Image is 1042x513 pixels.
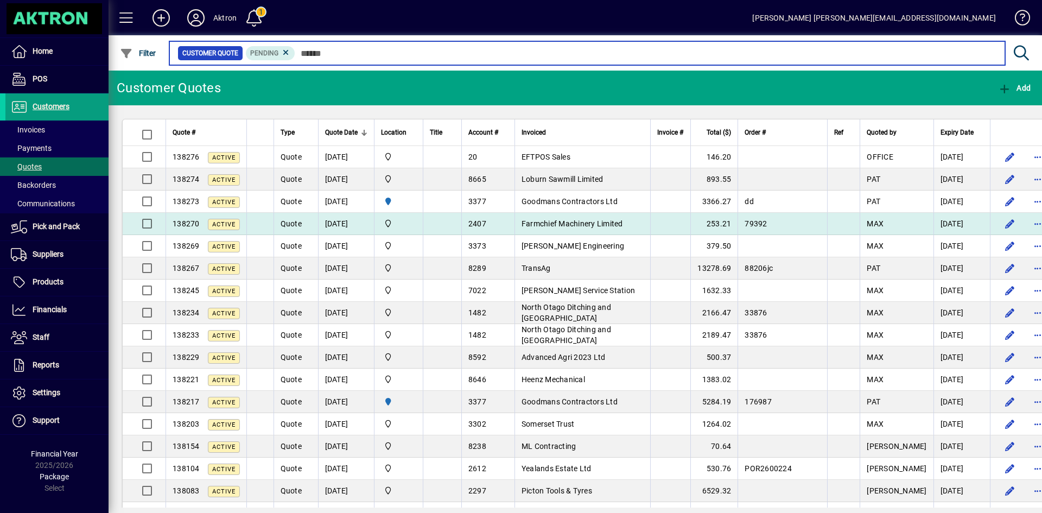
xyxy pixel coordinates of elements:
[522,197,618,206] span: Goodmans Contractors Ltd
[468,264,486,273] span: 8289
[745,397,772,406] span: 176987
[690,480,738,502] td: 6529.32
[468,486,486,495] span: 2297
[995,78,1033,98] button: Add
[281,175,302,183] span: Quote
[173,219,200,228] span: 138270
[381,126,406,138] span: Location
[522,303,611,322] span: North Otago Ditching and [GEOGRAPHIC_DATA]
[5,157,109,176] a: Quotes
[381,485,416,497] span: Central
[933,168,990,191] td: [DATE]
[468,219,486,228] span: 2407
[522,442,576,451] span: ML Contracting
[173,331,200,339] span: 138233
[212,421,236,428] span: Active
[318,257,374,280] td: [DATE]
[933,391,990,413] td: [DATE]
[468,175,486,183] span: 8665
[5,66,109,93] a: POS
[281,197,302,206] span: Quote
[430,126,442,138] span: Title
[173,126,240,138] div: Quote #
[522,464,592,473] span: Yealands Estate Ltd
[690,458,738,480] td: 530.76
[1001,148,1019,166] button: Edit
[173,353,200,362] span: 138229
[250,49,278,57] span: Pending
[212,399,236,406] span: Active
[745,126,821,138] div: Order #
[867,397,880,406] span: PAT
[212,444,236,451] span: Active
[690,302,738,324] td: 2166.47
[468,375,486,384] span: 8646
[690,146,738,168] td: 146.20
[381,463,416,474] span: Central
[690,235,738,257] td: 379.50
[11,144,52,153] span: Payments
[5,324,109,351] a: Staff
[745,331,767,339] span: 33876
[468,464,486,473] span: 2612
[1001,438,1019,455] button: Edit
[173,420,200,428] span: 138203
[867,331,884,339] span: MAX
[933,369,990,391] td: [DATE]
[33,74,47,83] span: POS
[867,126,897,138] span: Quoted by
[522,264,551,273] span: TransAg
[5,176,109,194] a: Backorders
[281,375,302,384] span: Quote
[522,153,570,161] span: EFTPOS Sales
[11,181,56,189] span: Backorders
[834,126,853,138] div: Ref
[468,397,486,406] span: 3377
[5,139,109,157] a: Payments
[318,480,374,502] td: [DATE]
[33,360,59,369] span: Reports
[212,466,236,473] span: Active
[5,269,109,296] a: Products
[212,377,236,384] span: Active
[11,162,42,171] span: Quotes
[381,440,416,452] span: Central
[933,413,990,435] td: [DATE]
[468,197,486,206] span: 3377
[212,288,236,295] span: Active
[281,397,302,406] span: Quote
[381,195,416,207] span: HAMILTON
[246,46,295,60] mat-chip: Pending Status: Pending
[117,43,159,63] button: Filter
[690,435,738,458] td: 70.64
[522,242,624,250] span: [PERSON_NAME] Engineering
[745,126,766,138] span: Order #
[318,213,374,235] td: [DATE]
[522,420,575,428] span: Somerset Trust
[522,325,611,345] span: North Otago Ditching and [GEOGRAPHIC_DATA]
[468,353,486,362] span: 8592
[212,354,236,362] span: Active
[381,284,416,296] span: Central
[933,324,990,346] td: [DATE]
[468,286,486,295] span: 7022
[867,286,884,295] span: MAX
[33,47,53,55] span: Home
[468,126,498,138] span: Account #
[173,486,200,495] span: 138083
[468,308,486,317] span: 1482
[933,235,990,257] td: [DATE]
[318,413,374,435] td: [DATE]
[182,48,238,59] span: Customer Quote
[173,308,200,317] span: 138234
[867,420,884,428] span: MAX
[381,126,416,138] div: Location
[120,49,156,58] span: Filter
[933,191,990,213] td: [DATE]
[522,219,623,228] span: Farmchief Machinery Limited
[318,435,374,458] td: [DATE]
[40,472,69,481] span: Package
[212,310,236,317] span: Active
[381,351,416,363] span: Central
[325,126,358,138] span: Quote Date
